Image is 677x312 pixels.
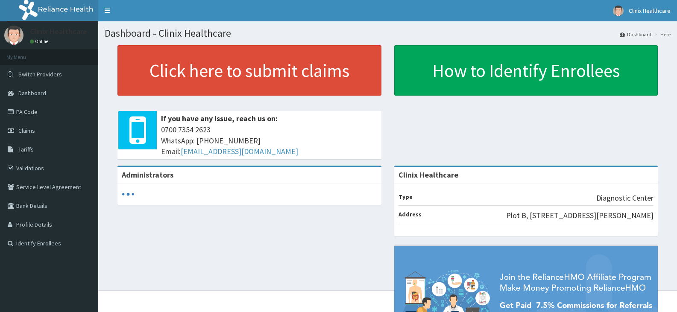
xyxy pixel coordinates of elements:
a: [EMAIL_ADDRESS][DOMAIN_NAME] [181,146,298,156]
span: Clinix Healthcare [629,7,671,15]
span: Claims [18,127,35,134]
p: Clinix Healthcare [30,28,87,35]
b: Address [399,210,422,218]
a: Click here to submit claims [117,45,381,96]
a: How to Identify Enrollees [394,45,658,96]
b: Type [399,193,413,201]
li: Here [652,31,671,38]
h1: Dashboard - Clinix Healthcare [105,28,671,39]
img: User Image [613,6,624,16]
img: User Image [4,26,23,45]
span: Dashboard [18,89,46,97]
span: Switch Providers [18,70,62,78]
p: Plot B, [STREET_ADDRESS][PERSON_NAME] [506,210,654,221]
a: Online [30,38,50,44]
b: If you have any issue, reach us on: [161,114,278,123]
svg: audio-loading [122,188,135,201]
span: 0700 7354 2623 WhatsApp: [PHONE_NUMBER] Email: [161,124,377,157]
a: Dashboard [620,31,651,38]
b: Administrators [122,170,173,180]
p: Diagnostic Center [596,192,654,204]
strong: Clinix Healthcare [399,170,458,180]
span: Tariffs [18,146,34,153]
